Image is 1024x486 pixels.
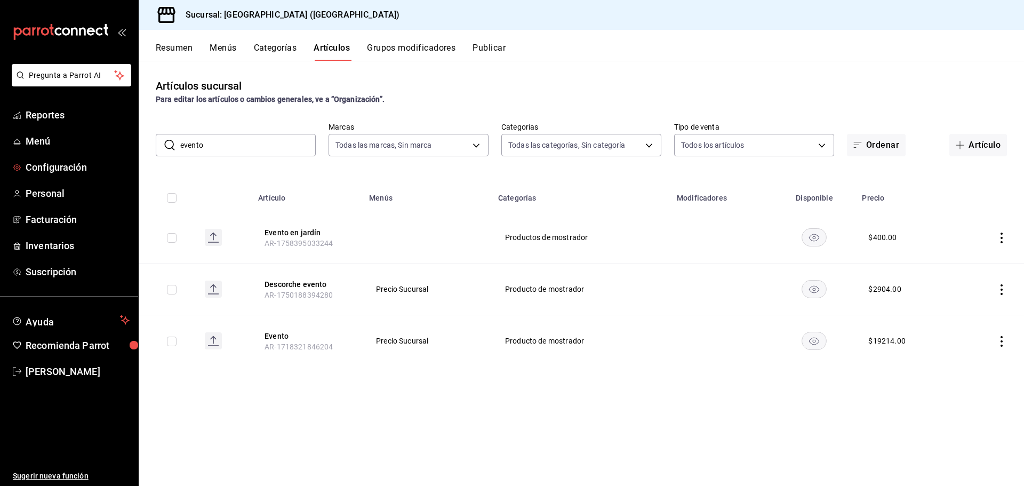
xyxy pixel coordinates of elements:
[13,471,130,482] span: Sugerir nueva función
[508,140,626,150] span: Todas las categorías, Sin categoría
[314,43,350,61] button: Artículos
[26,186,130,201] span: Personal
[156,43,193,61] button: Resumen
[252,178,363,212] th: Artículo
[12,64,131,86] button: Pregunta a Parrot AI
[177,9,399,21] h3: Sucursal: [GEOGRAPHIC_DATA] ([GEOGRAPHIC_DATA])
[210,43,236,61] button: Menús
[996,336,1007,347] button: actions
[156,95,385,103] strong: Para editar los artículos o cambios generales, ve a “Organización”.
[855,178,957,212] th: Precio
[265,279,350,290] button: edit-product-location
[26,134,130,148] span: Menú
[26,364,130,379] span: [PERSON_NAME]
[505,234,657,241] span: Productos de mostrador
[505,337,657,345] span: Producto de mostrador
[505,285,657,293] span: Producto de mostrador
[26,314,116,326] span: Ayuda
[868,284,901,294] div: $ 2904.00
[868,232,897,243] div: $ 400.00
[376,337,478,345] span: Precio Sucursal
[802,228,827,246] button: availability-product
[868,336,905,346] div: $ 19214.00
[265,227,350,238] button: edit-product-location
[117,28,126,36] button: open_drawer_menu
[802,280,827,298] button: availability-product
[773,178,855,212] th: Disponible
[501,123,661,131] label: Categorías
[254,43,297,61] button: Categorías
[265,239,333,248] span: AR-1758395033244
[26,265,130,279] span: Suscripción
[265,342,333,351] span: AR-1718321846204
[681,140,745,150] span: Todos los artículos
[29,70,115,81] span: Pregunta a Parrot AI
[26,160,130,174] span: Configuración
[265,291,333,299] span: AR-1750188394280
[329,123,489,131] label: Marcas
[26,212,130,227] span: Facturación
[847,134,906,156] button: Ordenar
[670,178,773,212] th: Modificadores
[949,134,1007,156] button: Artículo
[376,285,478,293] span: Precio Sucursal
[7,77,131,89] a: Pregunta a Parrot AI
[180,134,316,156] input: Buscar artículo
[996,233,1007,243] button: actions
[156,43,1024,61] div: navigation tabs
[26,338,130,353] span: Recomienda Parrot
[996,284,1007,295] button: actions
[367,43,455,61] button: Grupos modificadores
[26,108,130,122] span: Reportes
[802,332,827,350] button: availability-product
[674,123,834,131] label: Tipo de venta
[492,178,670,212] th: Categorías
[265,331,350,341] button: edit-product-location
[473,43,506,61] button: Publicar
[335,140,432,150] span: Todas las marcas, Sin marca
[156,78,242,94] div: Artículos sucursal
[363,178,492,212] th: Menús
[26,238,130,253] span: Inventarios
